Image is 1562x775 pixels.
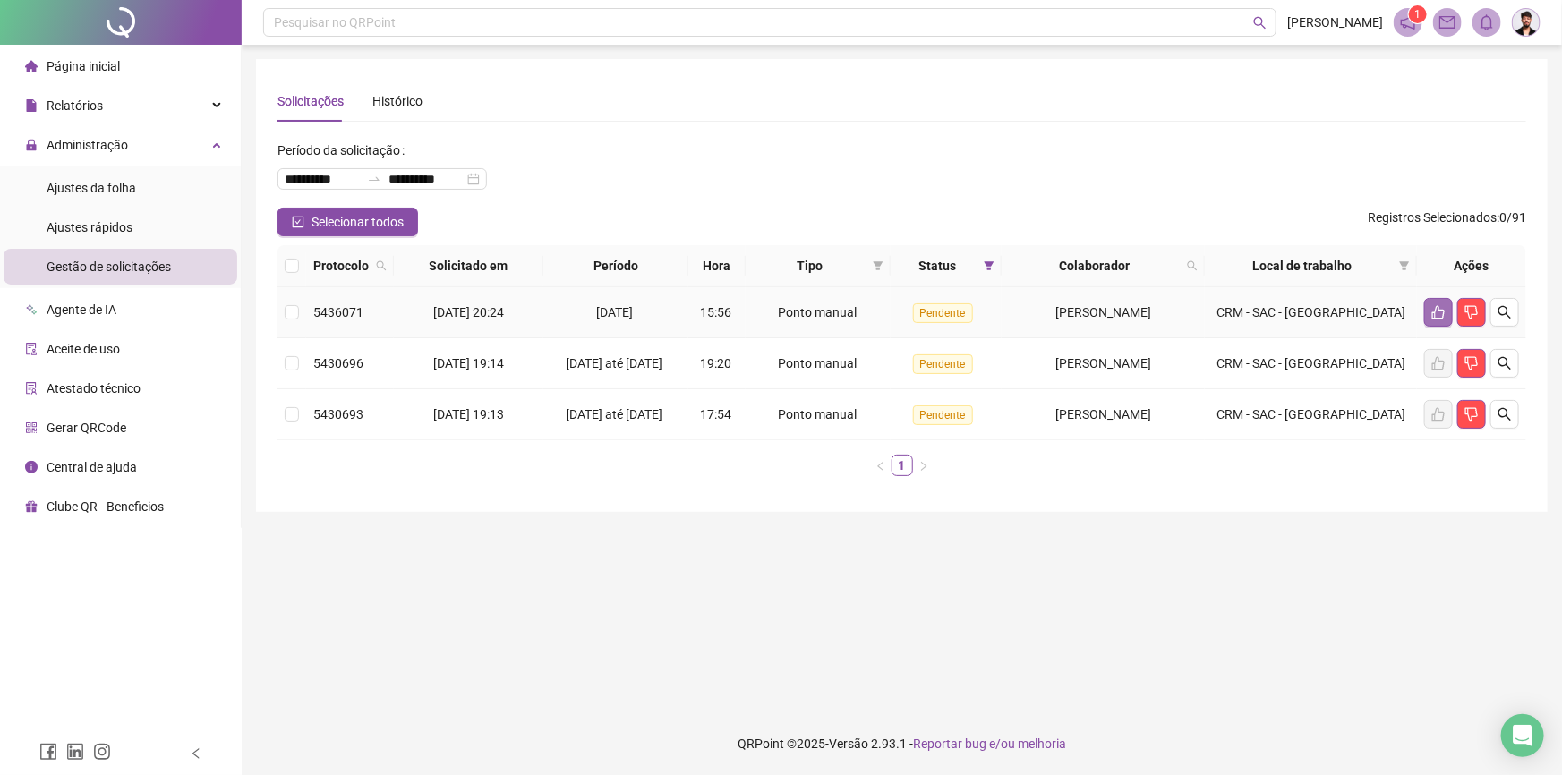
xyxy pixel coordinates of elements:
[875,461,886,472] span: left
[277,136,412,165] label: Período da solicitação
[1498,356,1512,370] span: search
[277,91,344,111] div: Solicitações
[700,407,731,422] span: 17:54
[25,422,38,434] span: qrcode
[870,455,892,476] li: Página anterior
[1287,13,1383,32] span: [PERSON_NAME]
[898,256,976,276] span: Status
[190,747,202,760] span: left
[47,342,120,356] span: Aceite de uso
[1424,256,1519,276] div: Ações
[93,743,111,761] span: instagram
[1055,356,1151,370] span: [PERSON_NAME]
[829,737,868,751] span: Versão
[394,245,543,287] th: Solicitado em
[1253,16,1267,30] span: search
[47,460,137,474] span: Central de ajuda
[313,356,363,370] span: 5430696
[778,356,857,370] span: Ponto manual
[892,456,912,475] a: 1
[688,245,747,287] th: Hora
[372,252,390,279] span: search
[433,305,504,319] span: [DATE] 20:24
[25,461,38,473] span: info-circle
[1498,407,1512,422] span: search
[913,405,973,425] span: Pendente
[47,381,141,396] span: Atestado técnico
[1409,5,1427,23] sup: 1
[1498,305,1512,319] span: search
[984,260,994,271] span: filter
[66,743,84,761] span: linkedin
[918,461,929,472] span: right
[980,252,998,279] span: filter
[1187,260,1198,271] span: search
[753,256,866,276] span: Tipo
[869,252,887,279] span: filter
[1205,287,1417,338] td: CRM - SAC - [GEOGRAPHIC_DATA]
[25,99,38,112] span: file
[1055,407,1151,422] span: [PERSON_NAME]
[39,743,57,761] span: facebook
[913,455,935,476] li: Próxima página
[566,356,662,370] span: [DATE] até [DATE]
[1513,9,1540,36] img: 92130
[543,245,688,287] th: Período
[778,305,857,319] span: Ponto manual
[47,260,171,274] span: Gestão de solicitações
[47,138,128,152] span: Administração
[1055,305,1151,319] span: [PERSON_NAME]
[700,356,731,370] span: 19:20
[25,139,38,151] span: lock
[1368,208,1526,236] span: : 0 / 91
[1205,389,1417,440] td: CRM - SAC - [GEOGRAPHIC_DATA]
[372,91,423,111] div: Histórico
[47,421,126,435] span: Gerar QRCode
[1212,256,1392,276] span: Local de trabalho
[312,212,404,232] span: Selecionar todos
[313,305,363,319] span: 5436071
[1396,252,1413,279] span: filter
[25,60,38,72] span: home
[376,260,387,271] span: search
[1464,305,1479,319] span: dislike
[47,181,136,195] span: Ajustes da folha
[1009,256,1180,276] span: Colaborador
[47,302,116,317] span: Agente de IA
[242,712,1562,775] footer: QRPoint © 2025 - 2.93.1 -
[1399,260,1410,271] span: filter
[47,220,132,234] span: Ajustes rápidos
[1479,14,1495,30] span: bell
[913,737,1066,751] span: Reportar bug e/ou melhoria
[596,305,633,319] span: [DATE]
[25,382,38,395] span: solution
[367,172,381,186] span: to
[25,343,38,355] span: audit
[913,455,935,476] button: right
[47,59,120,73] span: Página inicial
[892,455,913,476] li: 1
[313,256,369,276] span: Protocolo
[700,305,731,319] span: 15:56
[433,407,504,422] span: [DATE] 19:13
[47,98,103,113] span: Relatórios
[433,356,504,370] span: [DATE] 19:14
[566,407,662,422] span: [DATE] até [DATE]
[1439,14,1455,30] span: mail
[873,260,883,271] span: filter
[1368,210,1497,225] span: Registros Selecionados
[913,354,973,374] span: Pendente
[913,303,973,323] span: Pendente
[1431,305,1446,319] span: like
[367,172,381,186] span: swap-right
[1205,338,1417,389] td: CRM - SAC - [GEOGRAPHIC_DATA]
[1415,8,1421,21] span: 1
[1501,714,1544,757] div: Open Intercom Messenger
[870,455,892,476] button: left
[25,500,38,513] span: gift
[313,407,363,422] span: 5430693
[778,407,857,422] span: Ponto manual
[1400,14,1416,30] span: notification
[292,216,304,228] span: check-square
[277,208,418,236] button: Selecionar todos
